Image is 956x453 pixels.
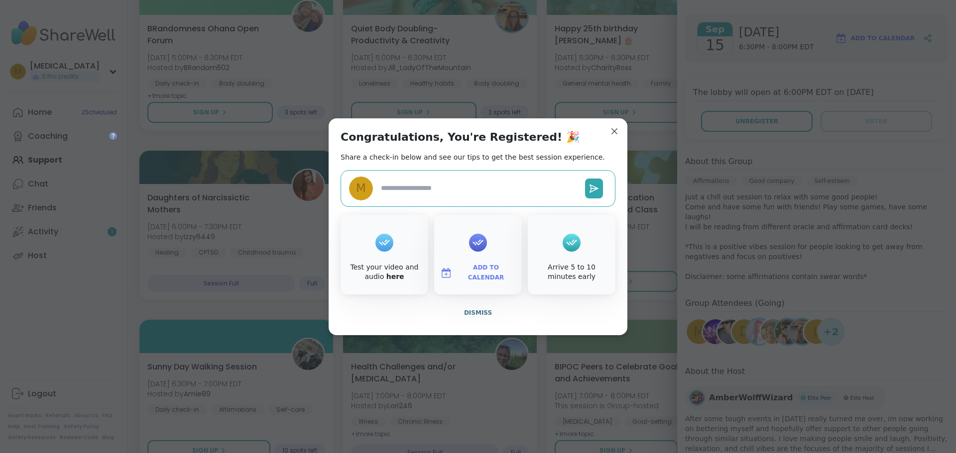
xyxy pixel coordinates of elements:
[386,272,404,280] a: here
[530,263,613,282] div: Arrive 5 to 10 minutes early
[436,263,520,283] button: Add to Calendar
[109,132,117,140] iframe: Spotlight
[341,302,615,323] button: Dismiss
[464,309,492,316] span: Dismiss
[343,263,426,282] div: Test your video and audio
[341,152,605,162] h2: Share a check-in below and see our tips to get the best session experience.
[440,267,452,279] img: ShareWell Logomark
[456,263,516,282] span: Add to Calendar
[356,180,366,197] span: M
[341,130,580,144] h1: Congratulations, You're Registered! 🎉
